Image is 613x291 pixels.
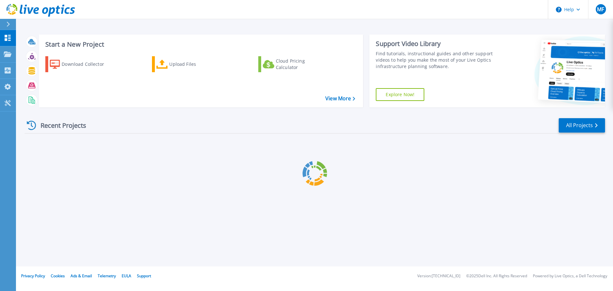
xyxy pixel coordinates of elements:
a: Telemetry [98,273,116,279]
div: Find tutorials, instructional guides and other support videos to help you make the most of your L... [376,50,496,70]
div: Upload Files [169,58,220,71]
a: Cloud Pricing Calculator [258,56,329,72]
a: Explore Now! [376,88,424,101]
li: Version: [TECHNICAL_ID] [417,274,460,278]
a: Cookies [51,273,65,279]
a: Privacy Policy [21,273,45,279]
li: Powered by Live Optics, a Dell Technology [533,274,607,278]
a: Download Collector [45,56,117,72]
a: View More [325,96,355,102]
h3: Start a New Project [45,41,355,48]
a: Upload Files [152,56,223,72]
a: Support [137,273,151,279]
div: Download Collector [62,58,113,71]
a: EULA [122,273,131,279]
span: MF [597,7,604,12]
a: All Projects [559,118,605,133]
div: Recent Projects [25,118,95,133]
a: Ads & Email [71,273,92,279]
div: Support Video Library [376,40,496,48]
div: Cloud Pricing Calculator [276,58,327,71]
li: © 2025 Dell Inc. All Rights Reserved [466,274,527,278]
